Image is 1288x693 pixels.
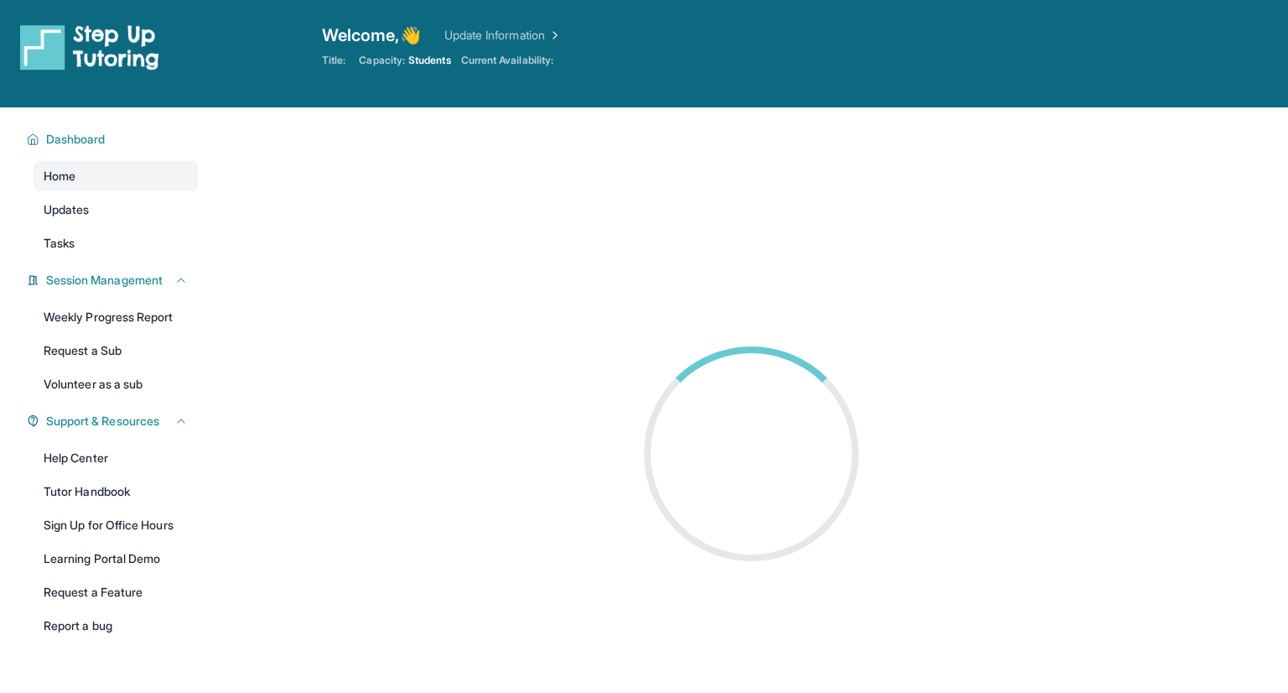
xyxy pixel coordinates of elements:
[20,23,159,70] img: logo
[34,228,198,258] a: Tasks
[39,131,188,148] button: Dashboard
[46,272,163,289] span: Session Management
[359,54,405,67] span: Capacity:
[34,195,198,225] a: Updates
[545,27,562,44] img: Chevron Right
[39,272,188,289] button: Session Management
[34,336,198,366] a: Request a Sub
[322,54,345,67] span: Title:
[34,510,198,540] a: Sign Up for Office Hours
[34,577,198,607] a: Request a Feature
[44,201,90,218] span: Updates
[34,161,198,191] a: Home
[46,413,159,430] span: Support & Resources
[34,611,198,641] a: Report a bug
[34,369,198,399] a: Volunteer as a sub
[44,235,75,252] span: Tasks
[444,27,562,44] a: Update Information
[322,23,421,47] span: Welcome, 👋
[34,544,198,574] a: Learning Portal Demo
[34,302,198,332] a: Weekly Progress Report
[34,477,198,507] a: Tutor Handbook
[46,131,106,148] span: Dashboard
[39,413,188,430] button: Support & Resources
[44,168,75,185] span: Home
[34,443,198,473] a: Help Center
[461,54,553,67] span: Current Availability:
[408,54,451,67] span: Students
